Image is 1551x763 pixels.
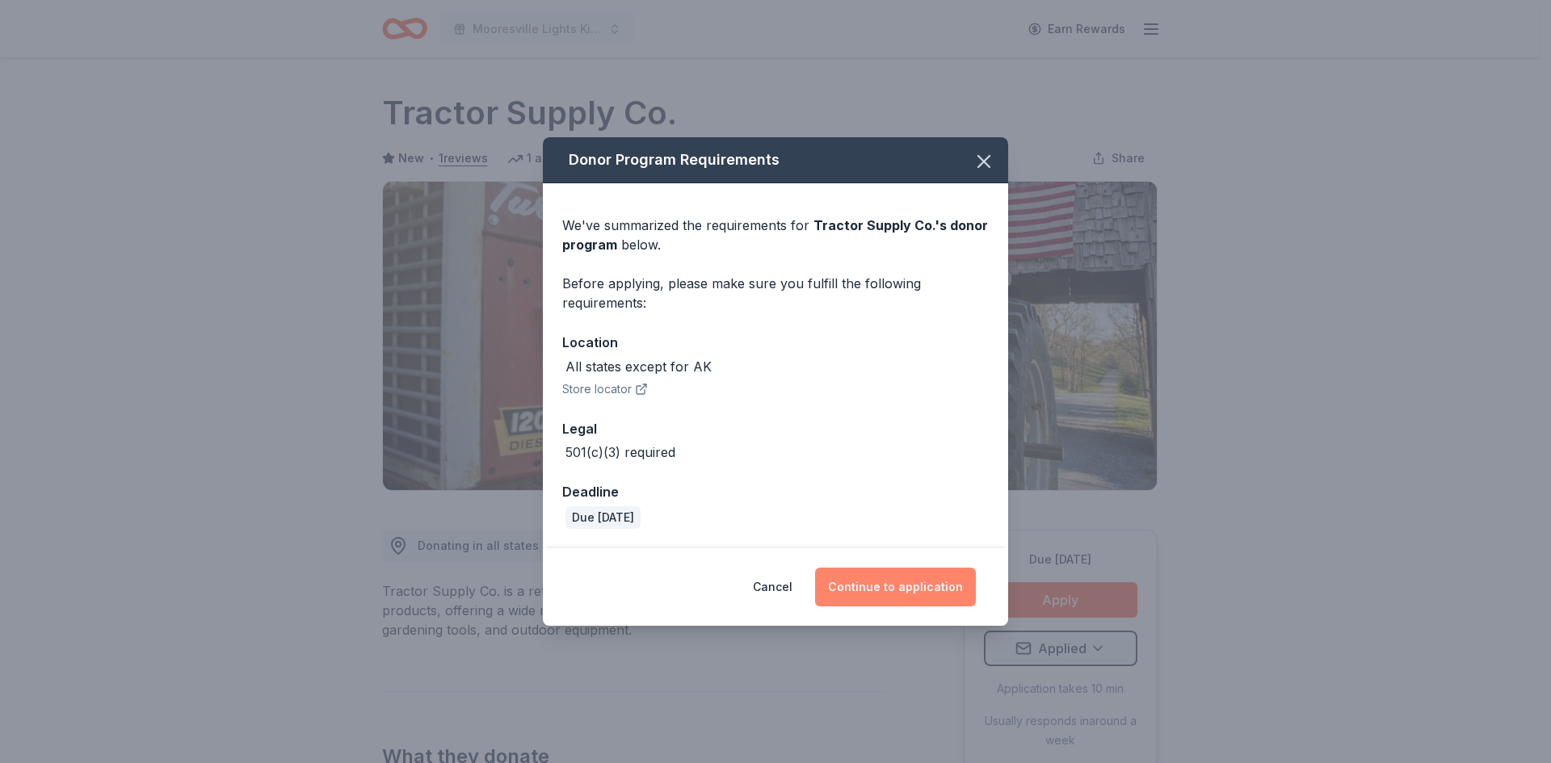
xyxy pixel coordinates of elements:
div: Before applying, please make sure you fulfill the following requirements: [562,274,989,312]
div: 501(c)(3) required [565,442,675,462]
div: All states except for AK [565,357,712,376]
div: Due [DATE] [565,506,641,529]
div: Deadline [562,481,989,502]
button: Continue to application [815,568,976,606]
div: Donor Program Requirements [543,137,1008,183]
button: Cancel [753,568,792,606]
div: We've summarized the requirements for below. [562,216,989,254]
div: Location [562,332,989,353]
button: Store locator [562,379,648,399]
div: Legal [562,418,989,439]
